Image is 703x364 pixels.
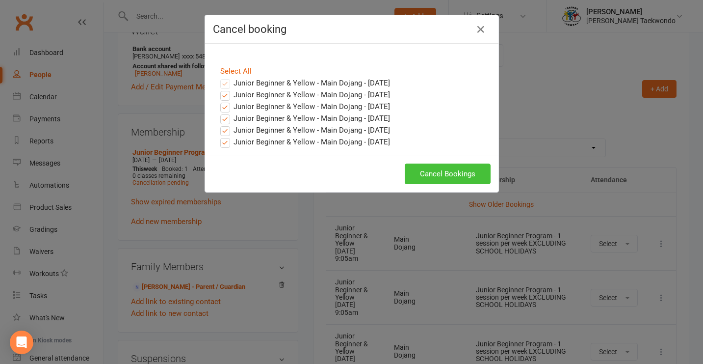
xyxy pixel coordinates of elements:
[10,331,33,354] div: Open Intercom Messenger
[220,67,252,76] a: Select All
[220,101,390,112] label: Junior Beginner & Yellow - Main Dojang - [DATE]
[405,164,491,184] button: Cancel Bookings
[213,23,491,35] h4: Cancel booking
[220,89,390,101] label: Junior Beginner & Yellow - Main Dojang - [DATE]
[473,22,489,37] button: Close
[220,136,390,148] label: Junior Beginner & Yellow - Main Dojang - [DATE]
[220,112,390,124] label: Junior Beginner & Yellow - Main Dojang - [DATE]
[220,77,390,89] label: Junior Beginner & Yellow - Main Dojang - [DATE]
[220,124,390,136] label: Junior Beginner & Yellow - Main Dojang - [DATE]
